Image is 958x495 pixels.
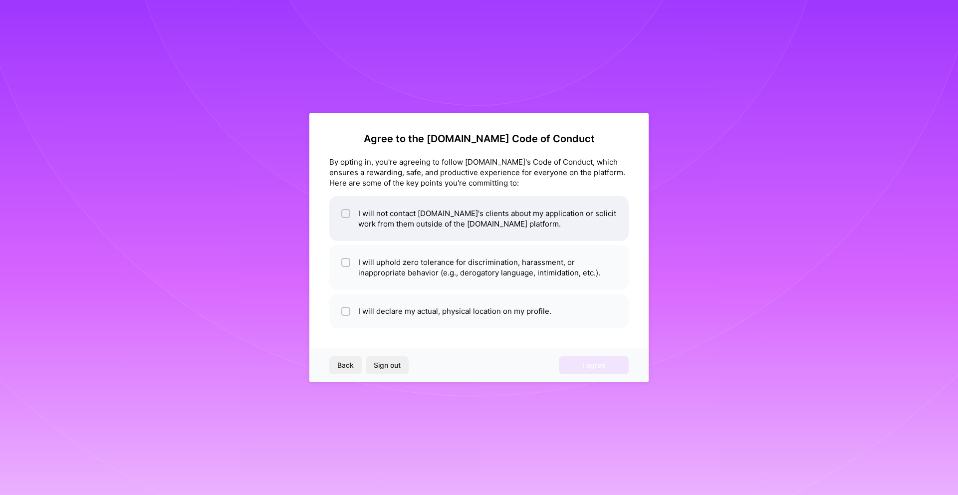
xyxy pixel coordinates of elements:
li: I will not contact [DOMAIN_NAME]'s clients about my application or solicit work from them outside... [329,196,629,241]
li: I will uphold zero tolerance for discrimination, harassment, or inappropriate behavior (e.g., der... [329,245,629,290]
li: I will declare my actual, physical location on my profile. [329,294,629,328]
button: Back [329,356,362,374]
button: Sign out [366,356,409,374]
div: By opting in, you're agreeing to follow [DOMAIN_NAME]'s Code of Conduct, which ensures a rewardin... [329,157,629,188]
h2: Agree to the [DOMAIN_NAME] Code of Conduct [329,133,629,145]
span: Sign out [374,360,401,370]
span: Back [337,360,354,370]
